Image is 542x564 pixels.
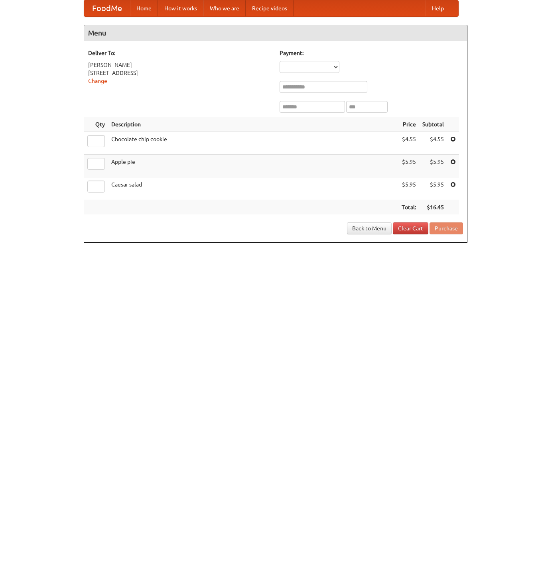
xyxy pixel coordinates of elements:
[398,200,419,215] th: Total:
[108,132,398,155] td: Chocolate chip cookie
[88,49,272,57] h5: Deliver To:
[419,177,447,200] td: $5.95
[108,177,398,200] td: Caesar salad
[430,222,463,234] button: Purchase
[419,155,447,177] td: $5.95
[426,0,450,16] a: Help
[84,117,108,132] th: Qty
[419,200,447,215] th: $16.45
[398,132,419,155] td: $4.55
[203,0,246,16] a: Who we are
[84,0,130,16] a: FoodMe
[88,69,272,77] div: [STREET_ADDRESS]
[88,61,272,69] div: [PERSON_NAME]
[130,0,158,16] a: Home
[398,155,419,177] td: $5.95
[398,177,419,200] td: $5.95
[88,78,107,84] a: Change
[84,25,467,41] h4: Menu
[108,117,398,132] th: Description
[280,49,463,57] h5: Payment:
[398,117,419,132] th: Price
[158,0,203,16] a: How it works
[246,0,294,16] a: Recipe videos
[393,222,428,234] a: Clear Cart
[419,117,447,132] th: Subtotal
[108,155,398,177] td: Apple pie
[419,132,447,155] td: $4.55
[347,222,392,234] a: Back to Menu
